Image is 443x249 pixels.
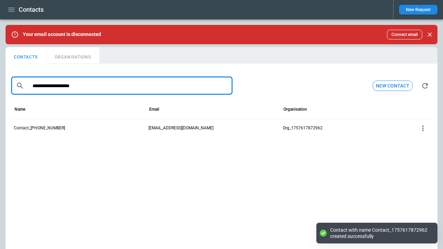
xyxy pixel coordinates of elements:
p: Your email account is disconnected [23,31,101,37]
button: New contact [373,81,413,91]
div: Organisation [283,107,307,112]
div: Email [149,107,159,112]
p: [EMAIL_ADDRESS][DOMAIN_NAME] [148,125,214,131]
p: Org_1757617872962 [283,125,323,131]
div: Name [15,107,25,112]
button: New Request [399,5,437,15]
div: dismiss [425,27,435,42]
div: Contact with name Contact_1757617872962 created successfully [330,227,431,239]
button: ORGANISATIONS [46,47,99,64]
h1: Contacts [19,6,44,14]
p: Contact_[PHONE_NUMBER] [14,125,65,131]
button: Close [425,30,435,39]
button: Connect email [387,30,422,39]
button: CONTACTS [6,47,46,64]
